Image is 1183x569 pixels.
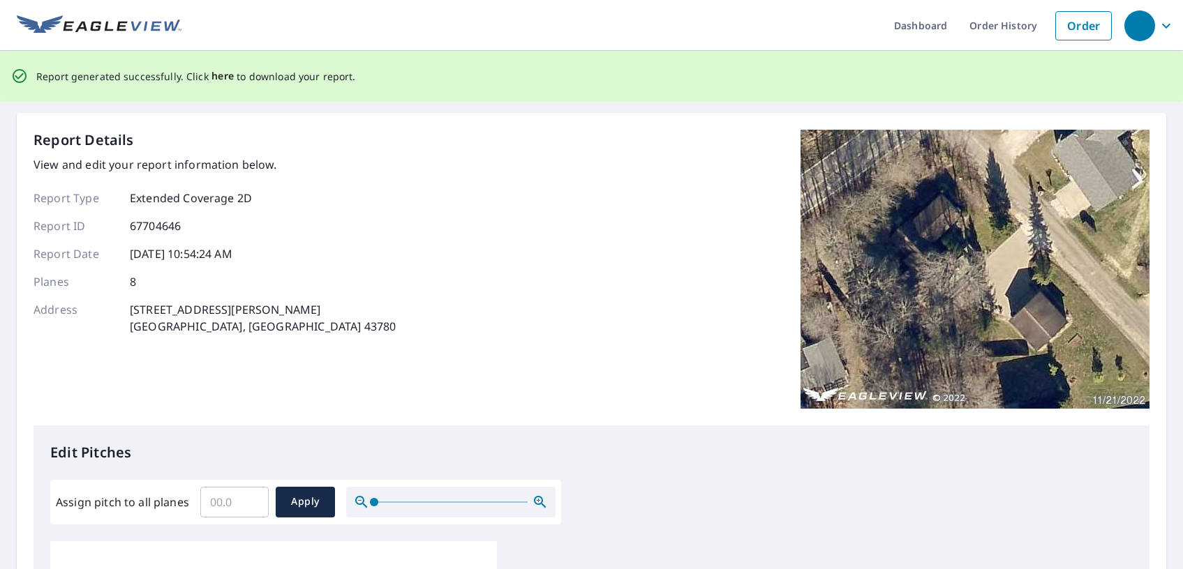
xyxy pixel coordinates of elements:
[34,301,117,335] p: Address
[34,130,134,151] p: Report Details
[34,190,117,206] p: Report Type
[50,442,1133,463] p: Edit Pitches
[34,156,396,173] p: View and edit your report information below.
[17,15,181,36] img: EV Logo
[211,68,235,85] button: here
[130,190,252,206] p: Extended Coverage 2D
[130,218,181,234] p: 67704646
[34,218,117,234] p: Report ID
[34,245,117,262] p: Report Date
[801,130,1149,409] img: Top image
[130,245,232,262] p: [DATE] 10:54:24 AM
[130,273,136,290] p: 8
[276,487,335,517] button: Apply
[287,493,324,510] span: Apply
[56,494,189,510] label: Assign pitch to all planes
[130,301,396,335] p: [STREET_ADDRESS][PERSON_NAME] [GEOGRAPHIC_DATA], [GEOGRAPHIC_DATA] 43780
[1055,11,1112,40] a: Order
[200,483,269,522] input: 00.0
[36,68,356,85] p: Report generated successfully. Click to download your report.
[34,273,117,290] p: Planes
